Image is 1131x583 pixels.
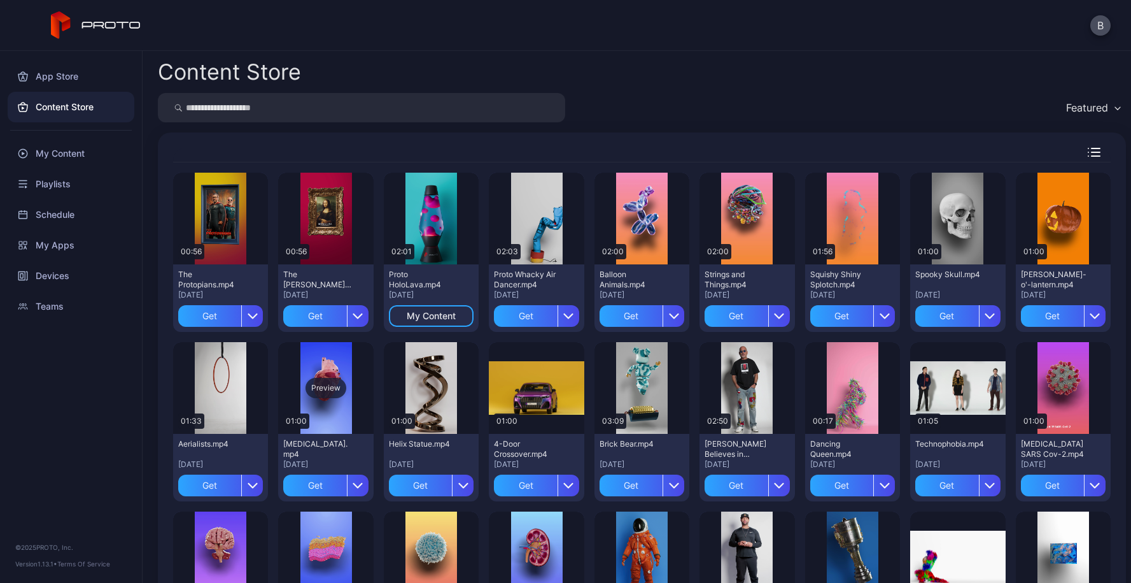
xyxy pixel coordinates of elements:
div: [DATE] [600,290,684,300]
div: Squishy Shiny Splotch.mp4 [810,270,880,290]
div: 4-Door Crossover.mp4 [494,439,564,459]
button: Get [705,475,789,496]
div: [DATE] [810,290,895,300]
div: The Protopians.mp4 [178,270,248,290]
div: [DATE] [283,459,368,470]
div: Technophobia.mp4 [915,439,985,449]
button: Get [389,475,474,496]
a: My Content [8,138,134,169]
div: Get [705,305,768,327]
button: Get [810,475,895,496]
div: [DATE] [283,290,368,300]
button: Get [1021,475,1106,496]
a: Content Store [8,92,134,122]
div: Brick Bear.mp4 [600,439,670,449]
div: [DATE] [915,290,1000,300]
button: Get [600,305,684,327]
div: [DATE] [1021,290,1106,300]
div: Proto Whacky Air Dancer.mp4 [494,270,564,290]
div: The Mona Lisa.mp4 [283,270,353,290]
div: Featured [1066,101,1108,114]
div: Covid-19 SARS Cov-2.mp4 [1021,439,1091,459]
div: [DATE] [178,290,263,300]
div: Balloon Animals.mp4 [600,270,670,290]
a: My Apps [8,230,134,261]
div: Get [600,475,663,496]
button: B [1090,15,1111,36]
div: Get [810,475,873,496]
div: Get [283,475,346,496]
div: My Content [407,311,456,321]
div: [DATE] [494,290,579,300]
div: Preview [306,378,346,398]
a: Playlists [8,169,134,199]
div: © 2025 PROTO, Inc. [15,542,127,552]
a: Schedule [8,199,134,230]
button: My Content [389,305,474,327]
div: [DATE] [178,459,263,470]
div: Get [915,305,978,327]
div: Proto HoloLava.mp4 [389,270,459,290]
div: [DATE] [810,459,895,470]
div: [DATE] [705,290,789,300]
button: Get [283,475,368,496]
button: Get [705,305,789,327]
a: Teams [8,291,134,322]
div: Get [494,475,557,496]
div: Howie Mandel Believes in Proto.mp4 [705,439,775,459]
div: Get [810,305,873,327]
div: Get [1021,305,1084,327]
button: Get [915,475,1000,496]
div: Get [283,305,346,327]
div: Spooky Skull.mp4 [915,270,985,280]
div: [DATE] [705,459,789,470]
div: Aerialists.mp4 [178,439,248,449]
a: Terms Of Service [57,560,110,568]
button: Get [1021,305,1106,327]
div: Helix Statue.mp4 [389,439,459,449]
div: [DATE] [494,459,579,470]
button: Get [915,305,1000,327]
button: Get [494,305,579,327]
div: Content Store [158,61,301,83]
a: App Store [8,61,134,92]
div: Jack-o'-lantern.mp4 [1021,270,1091,290]
button: Get [178,475,263,496]
button: Get [600,475,684,496]
div: [DATE] [1021,459,1106,470]
span: Version 1.13.1 • [15,560,57,568]
div: Get [600,305,663,327]
button: Featured [1060,93,1126,122]
button: Get [810,305,895,327]
div: Get [915,475,978,496]
div: Get [705,475,768,496]
div: Get [494,305,557,327]
a: Devices [8,261,134,291]
div: Get [178,305,241,327]
div: [DATE] [915,459,1000,470]
div: [DATE] [389,459,474,470]
button: Get [178,305,263,327]
button: Get [283,305,368,327]
div: Dancing Queen.mp4 [810,439,880,459]
div: Get [178,475,241,496]
div: Get [389,475,452,496]
div: Get [1021,475,1084,496]
div: Strings and Things.mp4 [705,270,775,290]
div: [DATE] [389,290,474,300]
div: Human Heart.mp4 [283,439,353,459]
div: [DATE] [600,459,684,470]
button: Get [494,475,579,496]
